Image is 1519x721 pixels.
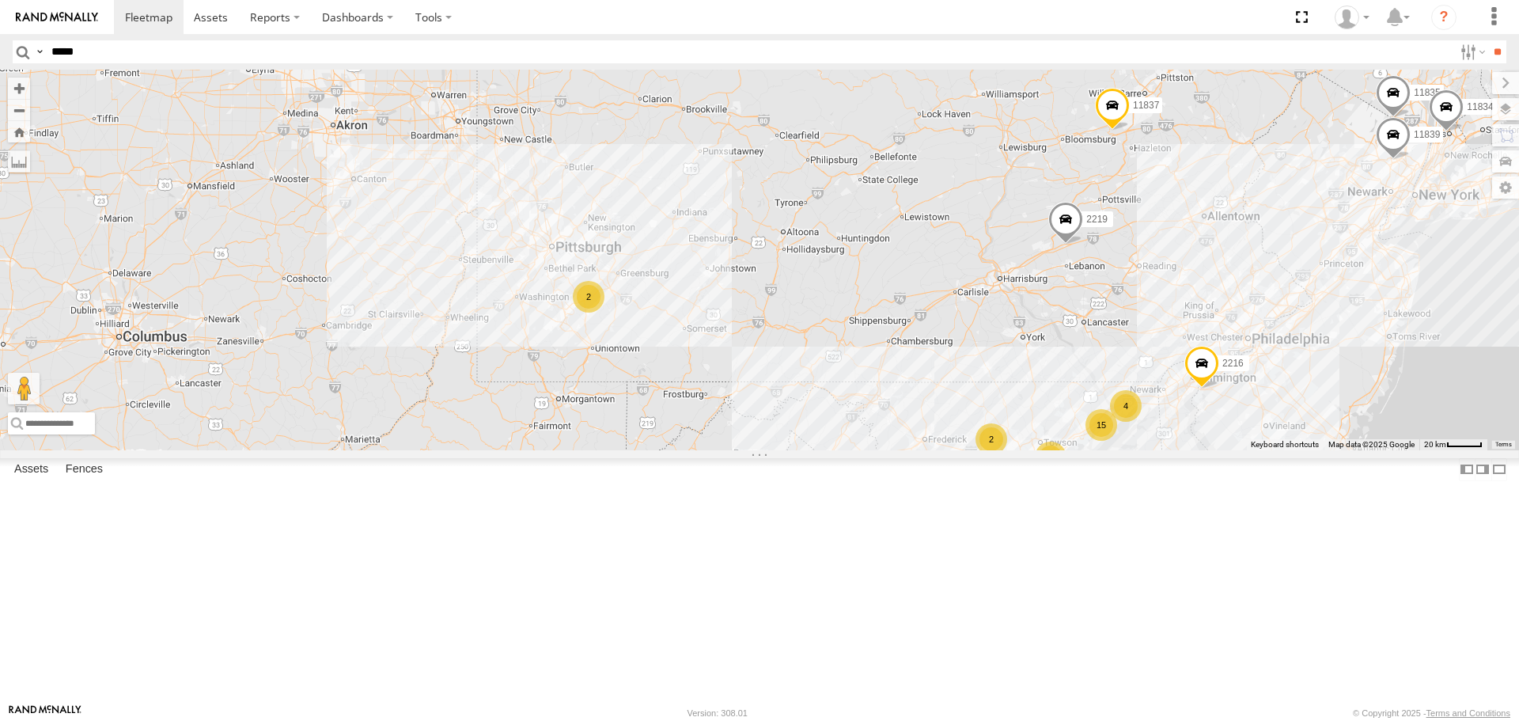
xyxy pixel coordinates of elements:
[8,121,30,142] button: Zoom Home
[1414,87,1440,98] span: 11835
[33,40,46,63] label: Search Query
[1414,129,1440,140] span: 11839
[1328,440,1415,449] span: Map data ©2025 Google
[1492,176,1519,199] label: Map Settings
[1424,440,1446,449] span: 20 km
[1035,442,1066,473] div: 5
[8,78,30,99] button: Zoom in
[1454,40,1488,63] label: Search Filter Options
[1329,6,1375,29] div: ryan phillips
[1467,101,1493,112] span: 11834
[1110,390,1142,422] div: 4
[1426,708,1510,718] a: Terms and Conditions
[573,281,604,313] div: 2
[1419,439,1487,450] button: Map Scale: 20 km per 42 pixels
[6,459,56,481] label: Assets
[8,373,40,404] button: Drag Pegman onto the map to open Street View
[975,423,1007,455] div: 2
[1086,214,1108,225] span: 2219
[1495,441,1512,447] a: Terms (opens in new tab)
[58,459,111,481] label: Fences
[1431,5,1456,30] i: ?
[1459,458,1475,481] label: Dock Summary Table to the Left
[1133,101,1159,112] span: 11837
[688,708,748,718] div: Version: 308.01
[16,12,98,23] img: rand-logo.svg
[9,705,81,721] a: Visit our Website
[8,150,30,173] label: Measure
[1353,708,1510,718] div: © Copyright 2025 -
[1251,439,1319,450] button: Keyboard shortcuts
[1491,458,1507,481] label: Hide Summary Table
[1085,409,1117,441] div: 15
[1222,359,1244,370] span: 2216
[1475,458,1491,481] label: Dock Summary Table to the Right
[8,99,30,121] button: Zoom out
